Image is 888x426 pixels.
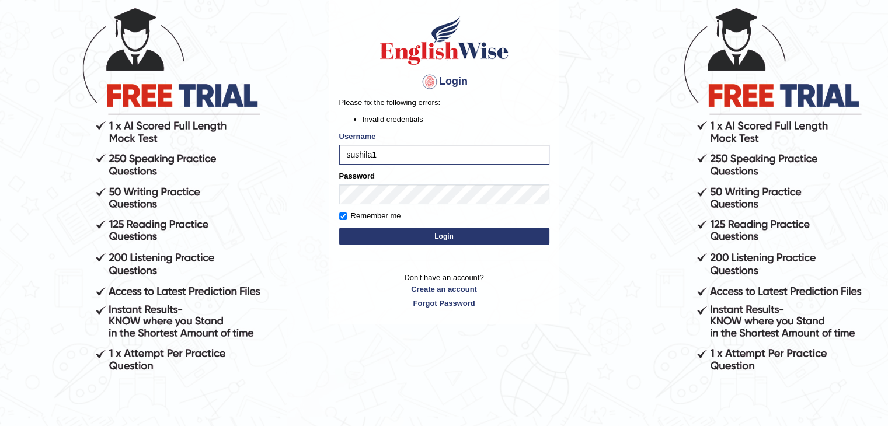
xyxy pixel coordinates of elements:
a: Create an account [339,284,549,295]
img: Logo of English Wise sign in for intelligent practice with AI [378,14,511,67]
label: Password [339,170,375,181]
p: Don't have an account? [339,272,549,308]
label: Username [339,131,376,142]
a: Forgot Password [339,298,549,309]
input: Remember me [339,212,347,220]
p: Please fix the following errors: [339,97,549,108]
label: Remember me [339,210,401,222]
button: Login [339,228,549,245]
li: Invalid credentials [363,114,549,125]
h4: Login [339,72,549,91]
